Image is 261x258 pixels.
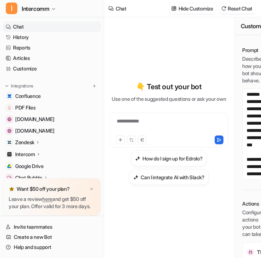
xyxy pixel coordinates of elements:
[247,249,254,256] img: Think icon
[7,117,12,121] img: www.helpdesk.com
[129,169,209,185] button: Can I integrate AI with Slack?Can I integrate AI with Slack?
[7,176,12,180] img: Chat Bubble
[3,91,101,101] a: ConfluenceConfluence
[3,22,101,32] a: Chat
[15,127,54,134] span: [DOMAIN_NAME]
[3,232,101,242] a: Create a new Bot
[15,163,44,170] span: Google Drive
[171,6,176,11] img: customize
[3,82,35,90] button: Integrations
[3,64,101,74] a: Customize
[9,195,95,210] p: Leave a review and get $50 off your plan. Offer valid for 3 more days.
[22,4,49,14] span: Intercomm
[3,242,101,252] a: Help and support
[9,186,14,192] img: star
[15,139,34,146] p: Zendesk
[142,155,202,162] h3: How do I sign up for Edrolo?
[15,116,54,123] span: [DOMAIN_NAME]
[11,83,33,89] p: Integrations
[179,5,213,12] p: Hide Customize
[7,129,12,133] img: app.intercom.com
[17,185,70,193] p: Want $50 off your plan?
[4,83,9,89] img: expand menu
[92,83,97,89] img: menu_add.svg
[15,104,35,111] span: PDF Files
[131,150,207,166] button: How do I sign up for Edrolo?How do I sign up for Edrolo?
[89,187,94,192] img: x
[219,3,255,14] button: Reset Chat
[135,156,140,161] img: How do I sign up for Edrolo?
[7,164,12,168] img: Google Drive
[7,152,12,156] img: Intercom
[169,3,216,14] button: Hide Customize
[3,32,101,42] a: History
[3,161,101,171] a: Google DriveGoogle Drive
[42,196,52,202] a: here
[221,6,226,11] img: reset
[3,126,101,136] a: app.intercom.com[DOMAIN_NAME]
[3,53,101,63] a: Articles
[3,114,101,124] a: www.helpdesk.com[DOMAIN_NAME]
[133,175,138,180] img: Can I integrate AI with Slack?
[3,103,101,113] a: PDF FilesPDF Files
[7,106,12,110] img: PDF Files
[15,151,35,158] p: Intercom
[15,93,41,100] span: Confluence
[116,5,127,12] div: Chat
[7,94,12,98] img: Confluence
[136,81,201,92] p: 👇 Test out your bot
[141,173,205,181] h3: Can I integrate AI with Slack?
[7,140,12,145] img: Zendesk
[15,174,42,181] p: Chat Bubble
[6,3,17,14] span: I
[3,222,101,232] a: Invite teammates
[112,95,226,103] p: Use one of the suggested questions or ask your own
[3,43,101,53] a: Reports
